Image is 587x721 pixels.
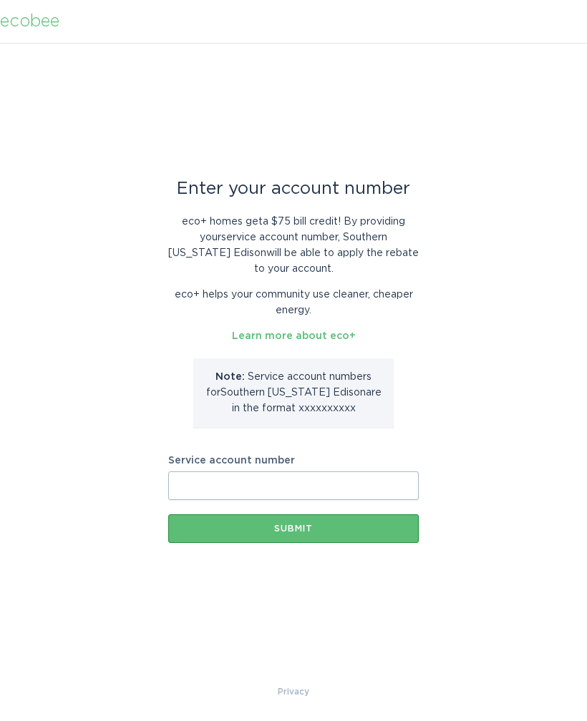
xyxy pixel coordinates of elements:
[175,524,412,533] div: Submit
[168,287,419,318] p: eco+ helps your community use cleaner, cheaper energy.
[168,181,419,197] div: Enter your account number
[168,456,419,466] label: Service account number
[168,214,419,277] p: eco+ homes get a $75 bill credit ! By providing your service account number , Southern [US_STATE]...
[232,331,356,341] a: Learn more about eco+
[215,372,245,382] strong: Note:
[204,369,383,416] p: Service account number s for Southern [US_STATE] Edison are in the format xxxxxxxxxx
[168,514,419,543] button: Submit
[278,684,309,700] a: Privacy Policy & Terms of Use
